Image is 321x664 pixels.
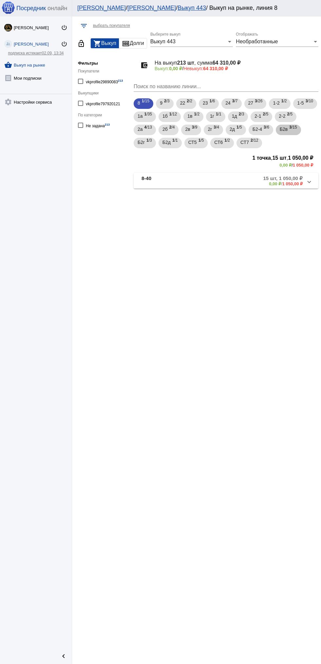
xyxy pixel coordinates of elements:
[240,136,249,148] span: СТ7
[119,38,147,48] button: Долги
[194,110,199,124] span: /2
[4,98,12,106] mat-icon: settings
[178,5,206,11] a: Выкуп 443
[162,110,168,122] span: 1б
[187,99,189,103] b: 2
[4,40,12,48] img: community_200.png
[251,136,258,150] span: /12
[263,110,269,124] span: /5
[272,155,286,161] b: 15 шт
[255,99,257,103] b: 3
[251,138,253,143] b: 2
[2,1,15,14] img: apple-icon-60x60.png
[289,125,292,130] b: 3
[93,40,101,48] mat-icon: shopping_cart
[252,155,271,161] b: 1 точка
[169,110,177,124] span: /12
[185,123,190,135] span: 2в
[253,123,262,135] span: Б2-4
[91,38,119,48] button: Выкуп
[225,97,231,109] span: 24
[282,181,303,186] b: 1 050,00 ₽
[162,136,171,148] span: Б2д
[155,60,313,66] h4: На выкуп , сумма
[203,66,228,71] b: 64 310,00 ₽
[255,97,262,111] span: /26
[142,175,151,186] b: 8-40
[287,110,293,124] span: /5
[77,5,126,11] a: [PERSON_NAME]
[239,110,244,124] span: /3
[144,110,152,124] span: /35
[122,40,130,48] mat-icon: money
[138,136,145,148] span: Б2г
[214,136,223,148] span: СТ6
[16,5,46,12] span: Посредник
[169,125,172,130] b: 2
[164,99,166,103] b: 2
[198,136,204,150] span: /5
[273,97,279,109] span: 1-2
[187,110,192,122] span: 1в
[214,125,216,130] b: 3
[86,121,110,130] div: Не задана
[134,173,318,189] mat-expansion-panel-header: 8-4015 шт, 1 050,00 ₽0,00 ₽/1 050,00 ₽
[150,39,176,44] span: Выкуп 443
[172,136,178,150] span: /1
[198,138,201,143] b: 1
[78,91,130,95] div: Выкупщики
[210,99,212,103] b: 1
[263,175,303,181] b: 15 шт, 1 050,00 ₽
[139,60,149,70] mat-icon: account_balance_wallet
[210,97,215,111] span: /6
[127,5,176,11] a: [PERSON_NAME]
[169,112,172,116] b: 1
[169,123,175,137] span: /4
[144,112,147,116] b: 1
[269,181,281,186] b: 0,00 ₽
[239,112,241,116] b: 2
[264,125,266,130] b: 3
[138,123,143,135] span: 2а
[279,110,285,122] span: 2-2
[210,110,214,122] span: 1г
[86,77,123,86] div: vkprofile29890083
[213,60,241,66] b: 64 310,00 ₽
[281,99,284,103] b: 1
[306,99,308,103] b: 3
[4,74,12,82] mat-icon: receipt
[208,123,212,135] span: 2г
[80,22,88,30] mat-icon: filter_list
[61,24,67,31] mat-icon: power_settings_new
[187,97,192,111] span: /2
[14,42,61,47] div: [PERSON_NAME]
[172,138,175,143] b: 1
[236,39,278,44] span: Необработанные
[264,123,269,137] span: /6
[180,97,185,109] span: 22
[203,97,208,109] span: 23
[293,163,313,168] b: 1 050,00 ₽
[146,138,149,143] b: 1
[138,97,140,109] span: 8
[194,112,196,116] b: 1
[263,112,265,116] b: 2
[216,112,218,116] b: 1
[155,66,313,71] p: /
[144,125,147,130] b: 4
[281,97,287,111] span: /2
[77,5,309,11] div: / / / Выкуп на рынке, линия 8
[61,41,67,47] mat-icon: power_settings_new
[4,24,12,31] img: fZVyEID_SgD5etvLkICYSZF-IB0QmTmb46KeDMmfzgffhICXzLpF2Hm5V5SWr31qmcS5SF_VFB3otz8uf5m-lodl.jpg
[224,136,230,150] span: /2
[164,97,170,111] span: /3
[47,5,67,12] span: онлайн
[146,136,152,150] span: /3
[236,125,239,130] b: 1
[214,123,219,137] span: /4
[142,97,149,111] span: /15
[289,123,297,137] span: /15
[42,51,64,55] span: 02.09, 13:34
[288,155,313,161] b: 1 050,00 ₽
